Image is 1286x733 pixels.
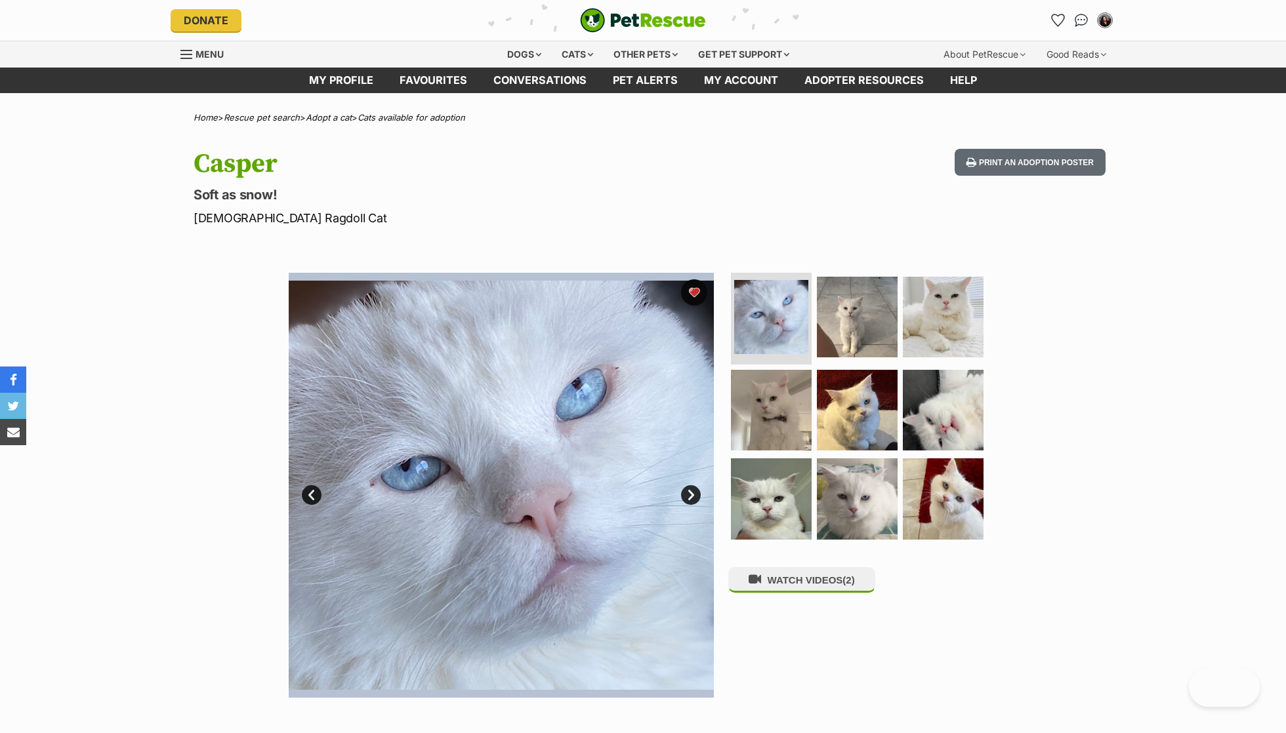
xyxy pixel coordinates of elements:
img: Photo of Casper [817,277,898,357]
a: conversations [480,68,600,93]
p: Soft as snow! [194,186,749,204]
button: WATCH VIDEOS(2) [728,567,875,593]
div: Get pet support [689,41,799,68]
img: Photo of Casper [734,280,808,354]
img: logo-cat-932fe2b9b8326f06289b0f2fb663e598f794de774fb13d1741a6617ecf9a85b4.svg [580,8,706,33]
img: Photo of Casper [817,370,898,450]
a: PetRescue [580,8,706,33]
a: Home [194,112,218,123]
img: Photo of Casper [817,458,898,539]
a: Rescue pet search [224,112,300,123]
a: Adopter resources [791,68,937,93]
img: Photo of Casper [903,458,984,539]
a: Favourites [386,68,480,93]
a: Help [937,68,990,93]
a: Prev [302,485,321,505]
span: (2) [842,574,854,585]
div: Dogs [498,41,550,68]
img: Photo of Casper [903,277,984,357]
div: Other pets [604,41,687,68]
a: My profile [296,68,386,93]
div: > > > [161,113,1125,123]
a: Menu [180,41,233,65]
a: Next [681,485,701,505]
a: Adopt a cat [306,112,352,123]
a: My account [691,68,791,93]
img: Photo of Casper [731,370,812,450]
img: Photo of Casper [731,458,812,539]
img: Photo of Casper [903,370,984,450]
button: My account [1094,10,1115,31]
div: Good Reads [1037,41,1115,68]
img: Duong Do (Freya) profile pic [1098,14,1111,27]
a: Conversations [1071,10,1092,31]
img: Photo of Casper [714,273,1139,698]
img: chat-41dd97257d64d25036548639549fe6c8038ab92f7586957e7f3b1b290dea8141.svg [1075,14,1089,27]
button: favourite [681,279,707,306]
h1: Casper [194,149,749,179]
a: Cats available for adoption [358,112,465,123]
div: Cats [552,41,602,68]
button: Print an adoption poster [955,149,1106,176]
ul: Account quick links [1047,10,1115,31]
iframe: Help Scout Beacon - Open [1189,667,1260,707]
div: About PetRescue [934,41,1035,68]
a: Favourites [1047,10,1068,31]
img: Photo of Casper [289,273,714,698]
p: [DEMOGRAPHIC_DATA] Ragdoll Cat [194,209,749,227]
a: Pet alerts [600,68,691,93]
span: Menu [196,49,224,60]
a: Donate [171,9,241,31]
